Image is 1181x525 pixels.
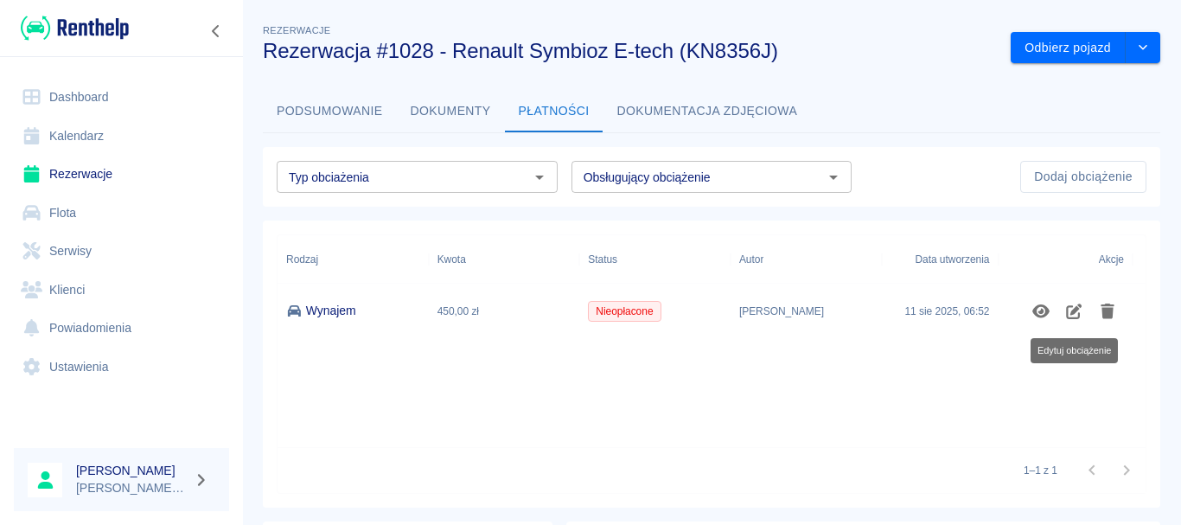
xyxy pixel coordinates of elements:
[263,25,330,35] span: Rezerwacje
[397,91,505,132] button: Dokumenty
[588,235,617,284] div: Status
[429,235,580,284] div: Kwota
[1020,161,1146,193] button: Dodaj obciążenie
[904,304,989,319] div: 11 sie 2025, 06:52
[1057,297,1091,326] button: Edytuj obciążenie
[14,232,229,271] a: Serwisy
[731,284,882,339] div: [PERSON_NAME]
[76,479,187,497] p: [PERSON_NAME] MOTORS Rent a Car
[14,348,229,387] a: Ustawienia
[1011,32,1126,64] button: Odbierz pojazd
[1099,235,1124,284] div: Akcje
[263,39,997,63] h3: Rezerwacja #1028 - Renault Symbioz E-tech (KN8356J)
[505,91,603,132] button: Płatności
[306,302,356,320] p: Wynajem
[603,91,812,132] button: Dokumentacja zdjęciowa
[915,235,989,284] div: Data utworzenia
[278,235,429,284] div: Rodzaj
[1024,463,1057,478] p: 1–1 z 1
[891,247,915,272] button: Sort
[76,462,187,479] h6: [PERSON_NAME]
[14,271,229,310] a: Klienci
[14,14,129,42] a: Renthelp logo
[286,235,318,284] div: Rodzaj
[14,155,229,194] a: Rezerwacje
[1025,297,1058,326] button: Pokaż szczegóły
[589,304,660,319] span: Nieopłacone
[14,78,229,117] a: Dashboard
[14,117,229,156] a: Kalendarz
[739,235,763,284] div: Autor
[731,235,882,284] div: Autor
[1091,297,1125,326] button: Usuń obciążenie
[14,194,229,233] a: Flota
[579,235,731,284] div: Status
[882,235,999,284] div: Data utworzenia
[14,309,229,348] a: Powiadomienia
[263,91,397,132] button: Podsumowanie
[437,235,466,284] div: Kwota
[1126,32,1160,64] button: drop-down
[203,20,229,42] button: Zwiń nawigację
[429,284,580,339] div: 450,00 zł
[1031,338,1118,363] div: Edytuj obciążenie
[21,14,129,42] img: Renthelp logo
[821,165,846,189] button: Otwórz
[527,165,552,189] button: Otwórz
[999,235,1133,284] div: Akcje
